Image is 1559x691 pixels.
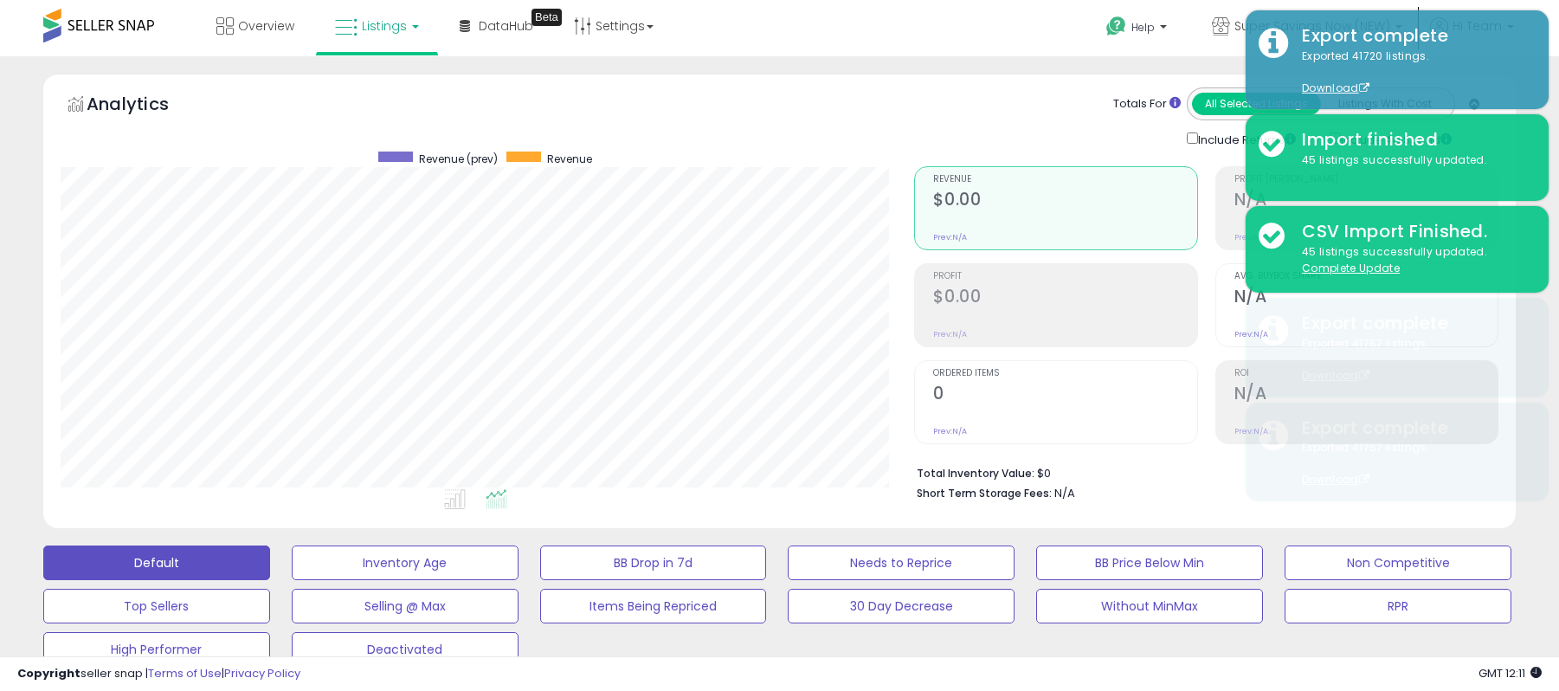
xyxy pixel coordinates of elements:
[540,546,767,580] button: BB Drop in 7d
[1113,96,1181,113] div: Totals For
[1289,48,1536,97] div: Exported 41720 listings.
[933,175,1196,184] span: Revenue
[43,589,270,623] button: Top Sellers
[1192,93,1321,115] button: All Selected Listings
[1289,23,1536,48] div: Export complete
[148,665,222,681] a: Terms of Use
[1234,272,1498,281] span: Avg. Buybox Share
[933,384,1196,407] h2: 0
[547,152,592,166] span: Revenue
[1302,261,1400,275] u: Complete Update
[933,287,1196,310] h2: $0.00
[933,190,1196,213] h2: $0.00
[17,666,300,682] div: seller snap | |
[1289,311,1536,336] div: Export complete
[479,17,533,35] span: DataHub
[1289,152,1536,169] div: 45 listings successfully updated.
[419,152,498,166] span: Revenue (prev)
[87,92,203,120] h5: Analytics
[1234,329,1268,339] small: Prev: N/A
[933,232,967,242] small: Prev: N/A
[1234,384,1498,407] h2: N/A
[1036,546,1263,580] button: BB Price Below Min
[933,426,967,436] small: Prev: N/A
[1302,81,1369,95] a: Download
[1174,129,1317,149] div: Include Returns
[1289,416,1536,441] div: Export complete
[292,546,519,580] button: Inventory Age
[1289,336,1536,384] div: Exported 41767 listings.
[917,466,1034,481] b: Total Inventory Value:
[1054,485,1075,501] span: N/A
[1105,16,1127,37] i: Get Help
[1289,244,1536,276] div: 45 listings successfully updated.
[531,9,562,26] div: Tooltip anchor
[917,462,1485,482] li: $0
[1131,20,1155,35] span: Help
[1289,440,1536,488] div: Exported 41767 listings.
[788,589,1015,623] button: 30 Day Decrease
[1234,190,1498,213] h2: N/A
[238,17,294,35] span: Overview
[292,589,519,623] button: Selling @ Max
[1285,589,1511,623] button: RPR
[933,272,1196,281] span: Profit
[1234,175,1498,184] span: Profit [PERSON_NAME]
[1285,546,1511,580] button: Non Competitive
[1234,287,1498,310] h2: N/A
[1289,219,1536,244] div: CSV Import Finished.
[292,632,519,667] button: Deactivated
[1092,3,1184,56] a: Help
[917,486,1052,500] b: Short Term Storage Fees:
[1478,665,1542,681] span: 2025-09-17 12:11 GMT
[17,665,81,681] strong: Copyright
[540,589,767,623] button: Items Being Repriced
[1234,426,1268,436] small: Prev: N/A
[1234,232,1268,242] small: Prev: N/A
[1234,17,1390,35] span: Super Savings Now (NEW)
[788,546,1015,580] button: Needs to Reprice
[224,665,300,681] a: Privacy Policy
[1289,127,1536,152] div: Import finished
[1234,369,1498,378] span: ROI
[43,632,270,667] button: High Performer
[43,546,270,580] button: Default
[362,17,407,35] span: Listings
[1302,472,1369,487] a: Download
[933,329,967,339] small: Prev: N/A
[1302,368,1369,383] a: Download
[933,369,1196,378] span: Ordered Items
[1036,589,1263,623] button: Without MinMax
